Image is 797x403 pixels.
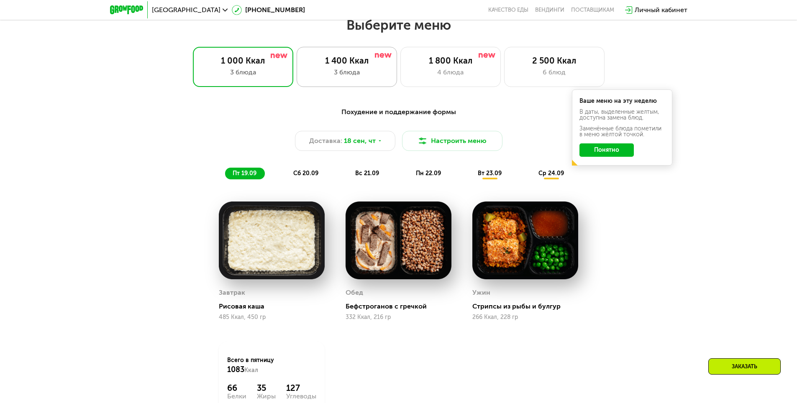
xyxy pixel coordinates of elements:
div: 3 блюда [202,67,284,77]
a: [PHONE_NUMBER] [232,5,305,15]
div: 127 [286,383,316,393]
div: 266 Ккал, 228 гр [472,314,578,321]
span: 18 сен, чт [344,136,376,146]
span: 1083 [227,365,244,374]
div: 3 блюда [305,67,388,77]
div: Заменённые блюда пометили в меню жёлтой точкой. [579,126,665,138]
span: вт 23.09 [478,170,502,177]
div: Стрипсы из рыбы и булгур [472,302,585,311]
div: 485 Ккал, 450 гр [219,314,325,321]
div: 332 Ккал, 216 гр [346,314,451,321]
div: Жиры [257,393,276,400]
div: 1 400 Ккал [305,56,388,66]
span: Доставка: [309,136,342,146]
div: Рисовая каша [219,302,331,311]
div: Заказать [708,358,781,375]
a: Качество еды [488,7,528,13]
span: пт 19.09 [233,170,256,177]
span: вс 21.09 [355,170,379,177]
div: В даты, выделенные желтым, доступна замена блюд. [579,109,665,121]
div: Белки [227,393,246,400]
span: ср 24.09 [538,170,564,177]
div: 2 500 Ккал [513,56,596,66]
div: Бефстроганов с гречкой [346,302,458,311]
button: Понятно [579,143,634,157]
div: Похудение и поддержание формы [151,107,646,117]
span: Ккал [244,367,258,374]
h2: Выберите меню [27,17,770,33]
div: Углеводы [286,393,316,400]
div: Ужин [472,286,490,299]
span: пн 22.09 [416,170,441,177]
a: Вендинги [535,7,564,13]
div: 66 [227,383,246,393]
div: поставщикам [571,7,614,13]
div: 6 блюд [513,67,596,77]
div: Всего в пятницу [227,356,316,375]
div: Обед [346,286,363,299]
span: [GEOGRAPHIC_DATA] [152,7,220,13]
div: 35 [257,383,276,393]
span: сб 20.09 [293,170,318,177]
button: Настроить меню [402,131,502,151]
div: Завтрак [219,286,245,299]
div: 4 блюда [409,67,492,77]
div: Личный кабинет [635,5,687,15]
div: 1 800 Ккал [409,56,492,66]
div: Ваше меню на эту неделю [579,98,665,104]
div: 1 000 Ккал [202,56,284,66]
